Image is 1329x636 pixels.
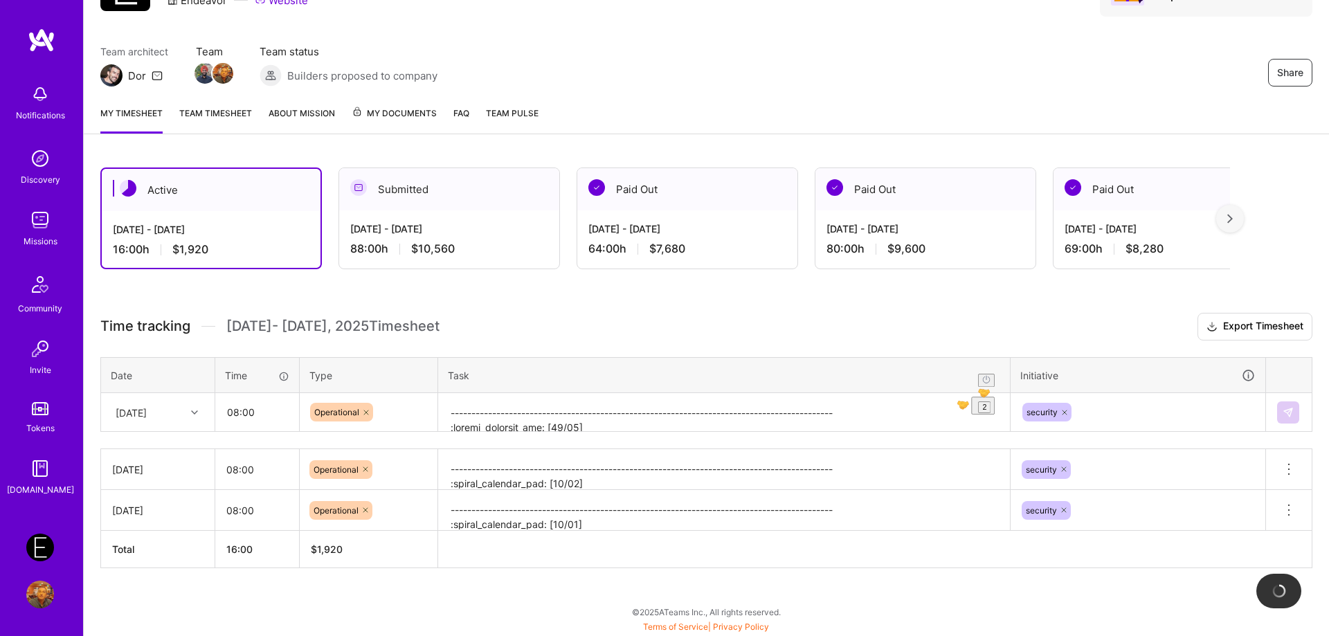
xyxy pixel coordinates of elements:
a: FAQ [453,106,469,134]
input: HH:MM [215,451,299,488]
div: Time [225,368,289,383]
th: Type [300,357,438,393]
span: Operational [314,407,359,417]
img: loading [1269,582,1287,600]
div: Invite [30,363,51,377]
span: Share [1277,66,1303,80]
div: [DATE] [116,405,147,419]
a: My Documents [352,106,437,134]
img: Builders proposed to company [260,64,282,87]
div: [DATE] - [DATE] [350,221,548,236]
span: Team [196,44,232,59]
span: $7,680 [649,242,685,256]
div: Notifications [16,108,65,122]
img: Team Architect [100,64,123,87]
a: Terms of Service [643,621,708,632]
textarea: -------------------------------------------------------------------------------------------- :spi... [440,491,1009,529]
div: [DATE] - [DATE] [826,221,1024,236]
img: discovery [26,145,54,172]
a: Team Pulse [486,106,539,134]
span: $8,280 [1125,242,1164,256]
th: 16:00 [215,531,300,568]
th: Task [438,357,1011,393]
a: Team Member Avatar [196,62,214,85]
div: [DATE] [112,462,204,477]
i: icon Chevron [191,409,198,416]
th: Total [101,531,215,568]
div: Submitted [339,168,559,210]
span: | [643,621,769,632]
img: Team Member Avatar [213,63,233,84]
a: About Mission [269,106,335,134]
span: [DATE] - [DATE] , 2025 Timesheet [226,318,440,335]
div: 69:00 h [1065,242,1263,256]
span: My Documents [352,106,437,121]
div: 88:00 h [350,242,548,256]
img: tokens [32,402,48,415]
img: bell [26,80,54,108]
span: Operational [314,505,359,516]
i: icon Mail [152,70,163,81]
img: Paid Out [826,179,843,196]
div: Paid Out [1054,168,1274,210]
a: Privacy Policy [713,621,769,632]
div: Community [18,301,62,316]
span: Time tracking [100,318,190,335]
a: Endeavor: Onlocation Mobile/Security- 3338TSV275 [23,534,57,561]
img: Submitted [350,179,367,196]
div: Initiative [1020,367,1256,383]
div: null [1277,401,1301,424]
a: Team Member Avatar [214,62,232,85]
div: [DATE] - [DATE] [1065,221,1263,236]
img: logo [28,28,55,53]
img: guide book [26,455,54,482]
span: Team status [260,44,437,59]
span: security [1026,505,1057,516]
span: Operational [314,464,359,475]
div: Paid Out [577,168,797,210]
img: User Avatar [26,581,54,608]
div: [DOMAIN_NAME] [7,482,74,497]
div: Missions [24,234,57,248]
img: Submit [1283,407,1294,418]
input: HH:MM [216,394,298,430]
div: Tokens [26,421,55,435]
a: User Avatar [23,581,57,608]
span: security [1026,464,1057,475]
span: Builders proposed to company [287,69,437,83]
span: $10,560 [411,242,455,256]
div: [DATE] - [DATE] [588,221,786,236]
span: $ 1,920 [311,543,343,555]
div: Active [102,169,320,211]
th: Date [101,357,215,393]
img: teamwork [26,206,54,234]
div: Paid Out [815,168,1036,210]
span: Team Pulse [486,108,539,118]
button: Export Timesheet [1197,313,1312,340]
img: Team Member Avatar [195,63,215,84]
a: Team timesheet [179,106,252,134]
img: Paid Out [588,179,605,196]
a: My timesheet [100,106,163,134]
button: Share [1268,59,1312,87]
textarea: -------------------------------------------------------------------------------------------- :spi... [440,451,1009,489]
input: HH:MM [215,492,299,529]
img: Invite [26,335,54,363]
span: Team architect [100,44,168,59]
span: $1,920 [172,242,208,257]
img: Community [24,268,57,301]
img: Paid Out [1065,179,1081,196]
div: 16:00 h [113,242,309,257]
img: right [1227,214,1233,224]
img: Endeavor: Onlocation Mobile/Security- 3338TSV275 [26,534,54,561]
span: security [1027,407,1058,417]
img: Active [120,180,136,197]
i: icon Download [1206,320,1218,334]
div: Dor [128,69,146,83]
div: [DATE] [112,503,204,518]
div: [DATE] - [DATE] [113,222,309,237]
textarea: To enrich screen reader interactions, please activate Accessibility in Grammarly extension settings [440,394,1009,431]
div: © 2025 ATeams Inc., All rights reserved. [83,594,1329,629]
div: 80:00 h [826,242,1024,256]
div: 64:00 h [588,242,786,256]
